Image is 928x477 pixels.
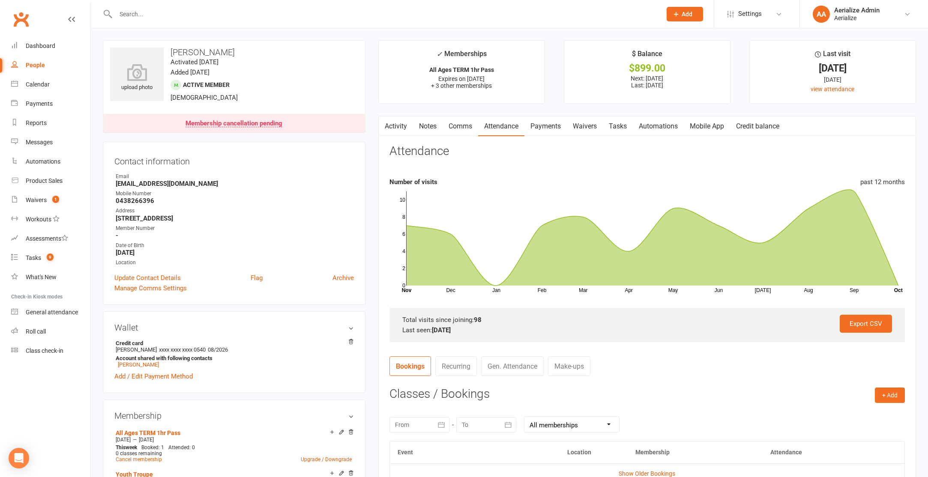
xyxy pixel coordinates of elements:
[11,248,90,268] a: Tasks 9
[834,6,880,14] div: Aerialize Admin
[815,48,850,64] div: Last visit
[26,216,51,223] div: Workouts
[738,4,762,24] span: Settings
[9,448,29,468] div: Open Intercom Messenger
[524,116,567,136] a: Payments
[429,66,494,73] strong: All Ages TERM 1hr Pass
[11,210,90,229] a: Workouts
[402,325,892,335] div: Last seen:
[548,356,590,376] a: Make-ups
[141,444,164,450] span: Booked: 1
[171,94,238,101] span: [DEMOGRAPHIC_DATA]
[116,249,354,256] strong: [DATE]
[26,42,55,49] div: Dashboard
[875,388,905,403] button: + Add
[116,241,354,250] div: Date of Birth
[116,437,131,443] span: [DATE]
[632,48,662,64] div: $ Balance
[301,456,352,462] a: Upgrade / Downgrade
[26,197,47,203] div: Waivers
[114,436,354,443] div: —
[11,171,90,191] a: Product Sales
[437,48,487,64] div: Memberships
[813,6,830,23] div: AA
[11,268,90,287] a: What's New
[567,116,603,136] a: Waivers
[389,145,449,158] h3: Attendance
[757,64,908,73] div: [DATE]
[26,100,53,107] div: Payments
[114,371,193,382] a: Add / Edit Payment Method
[11,133,90,152] a: Messages
[47,253,54,261] span: 9
[413,116,443,136] a: Notes
[628,441,763,463] th: Membership
[478,116,524,136] a: Attendance
[110,64,164,92] div: upload photo
[332,273,354,283] a: Archive
[619,470,675,477] a: Show Older Bookings
[435,356,477,376] a: Recurring
[11,75,90,94] a: Calendar
[208,346,228,353] span: 08/2026
[840,315,892,333] a: Export CSV
[390,441,560,463] th: Event
[52,196,59,203] span: 1
[26,158,60,165] div: Automations
[11,94,90,113] a: Payments
[118,361,159,368] a: [PERSON_NAME]
[116,340,350,346] strong: Credit card
[114,339,354,369] li: [PERSON_NAME]
[684,116,730,136] a: Mobile App
[26,274,57,280] div: What's New
[26,119,47,126] div: Reports
[114,283,187,293] a: Manage Comms Settings
[116,232,354,239] strong: -
[11,341,90,361] a: Class kiosk mode
[389,356,431,376] a: Bookings
[168,444,195,450] span: Attended: 0
[116,207,354,215] div: Address
[116,456,162,462] a: Cancel membership
[159,346,206,353] span: xxxx xxxx xxxx 0540
[26,254,41,261] div: Tasks
[443,116,478,136] a: Comms
[633,116,684,136] a: Automations
[26,81,50,88] div: Calendar
[116,173,354,181] div: Email
[437,50,442,58] i: ✓
[431,82,492,89] span: + 3 other memberships
[113,8,656,20] input: Search...
[432,326,451,334] strong: [DATE]
[116,259,354,267] div: Location
[10,9,32,30] a: Clubworx
[116,190,354,198] div: Mobile Number
[26,309,78,316] div: General attendance
[811,86,854,92] a: view attendance
[667,7,703,21] button: Add
[26,177,63,184] div: Product Sales
[26,347,63,354] div: Class check-in
[171,69,210,76] time: Added [DATE]
[26,235,68,242] div: Assessments
[11,56,90,75] a: People
[389,388,905,401] h3: Classes / Bookings
[603,116,633,136] a: Tasks
[11,152,90,171] a: Automations
[171,58,219,66] time: Activated [DATE]
[730,116,785,136] a: Credit balance
[438,75,485,82] span: Expires on [DATE]
[26,62,45,69] div: People
[11,36,90,56] a: Dashboard
[11,322,90,341] a: Roll call
[389,178,437,186] strong: Number of visits
[11,303,90,322] a: General attendance kiosk mode
[26,139,53,146] div: Messages
[481,356,544,376] a: Gen. Attendance
[379,116,413,136] a: Activity
[560,441,628,463] th: Location
[834,14,880,22] div: Aerialize
[114,273,181,283] a: Update Contact Details
[763,441,860,463] th: Attendance
[139,437,154,443] span: [DATE]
